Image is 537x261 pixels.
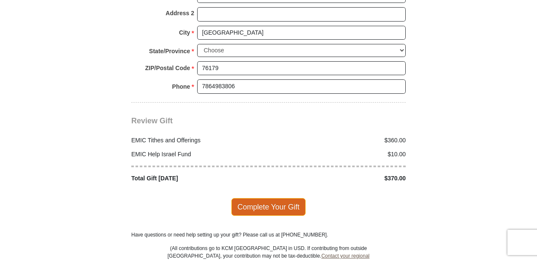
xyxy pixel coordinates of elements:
[131,231,406,239] p: Have questions or need help setting up your gift? Please call us at [PHONE_NUMBER].
[172,81,190,92] strong: Phone
[165,7,194,19] strong: Address 2
[231,198,306,216] span: Complete Your Gift
[268,136,410,145] div: $360.00
[179,27,190,38] strong: City
[149,45,190,57] strong: State/Province
[127,136,269,145] div: EMIC Tithes and Offerings
[268,174,410,183] div: $370.00
[131,117,173,125] span: Review Gift
[127,174,269,183] div: Total Gift [DATE]
[268,150,410,159] div: $10.00
[127,150,269,159] div: EMIC Help Israel Fund
[145,62,190,74] strong: ZIP/Postal Code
